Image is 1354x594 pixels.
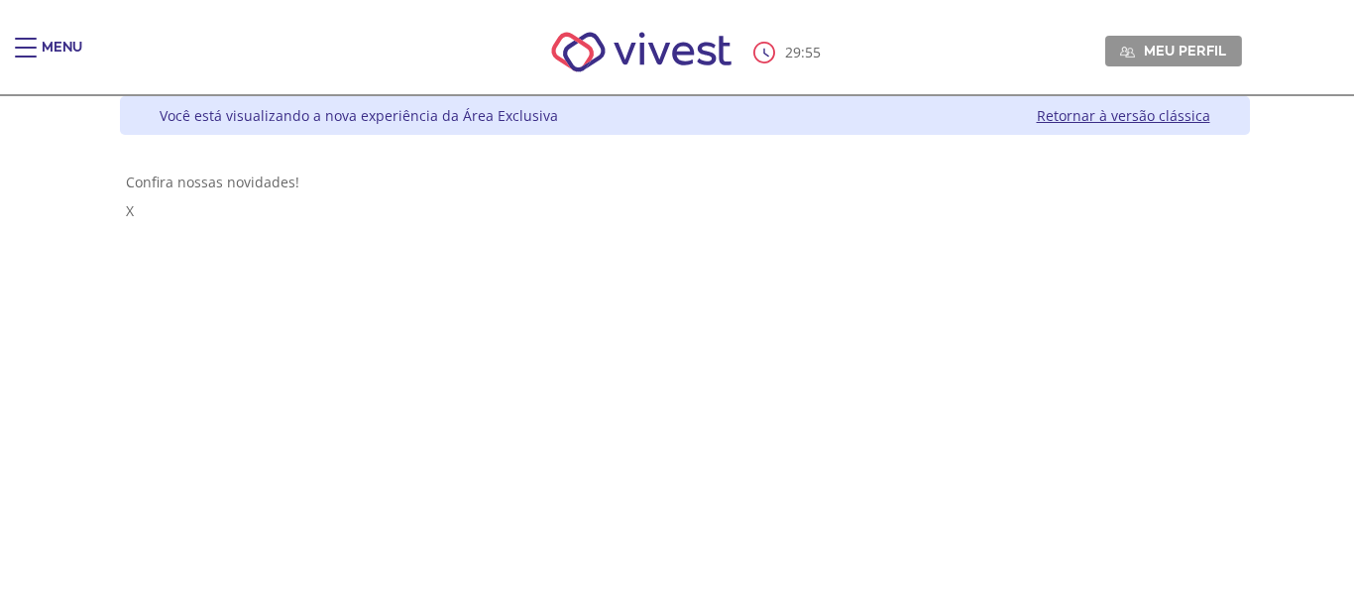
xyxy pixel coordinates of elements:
img: Meu perfil [1120,45,1135,59]
img: Vivest [529,10,754,94]
span: 29 [785,43,801,61]
span: 55 [805,43,821,61]
a: Retornar à versão clássica [1037,106,1210,125]
span: X [126,201,134,220]
div: Vivest [105,96,1250,594]
a: Meu perfil [1105,36,1242,65]
div: Confira nossas novidades! [126,173,1244,191]
div: Você está visualizando a nova experiência da Área Exclusiva [160,106,558,125]
span: Meu perfil [1144,42,1226,59]
div: Menu [42,38,82,77]
div: : [753,42,825,63]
